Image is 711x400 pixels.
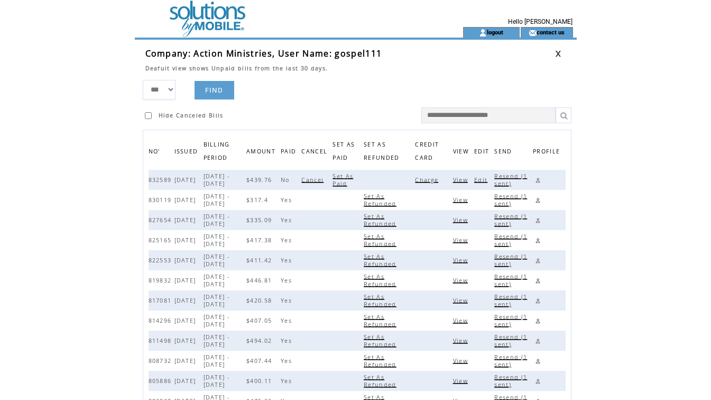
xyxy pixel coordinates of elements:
[453,317,470,324] span: Click to view this bill
[246,317,274,324] span: $407.05
[174,337,199,344] span: [DATE]
[453,297,470,303] a: View
[246,196,271,204] span: $317.4
[453,216,470,224] span: Click to view this bill
[281,148,299,154] a: PAID
[149,337,174,344] span: 811498
[494,293,527,307] a: Resend (1 sent)
[204,233,230,248] span: [DATE] - [DATE]
[533,336,543,346] a: Edit profile
[494,172,527,186] a: Resend (1 sent)
[149,377,174,385] span: 805886
[204,193,230,207] span: [DATE] - [DATE]
[453,337,470,344] span: Click to view this bill
[149,145,163,160] span: NO'
[204,138,230,167] span: BILLING PERIOD
[494,193,527,206] a: Resend (1 sent)
[149,237,174,244] span: 825165
[364,333,399,348] span: Click to set this bill as refunded
[453,357,470,365] span: Click to view this bill
[174,176,199,184] span: [DATE]
[364,333,399,347] a: Set As Refunded
[533,145,562,160] span: PROFILE
[474,145,492,160] span: EDIT
[364,233,399,247] a: Set As Refunded
[333,172,353,186] a: Set As Paid
[474,176,490,184] span: Click to edit this bill
[453,196,470,204] span: Click to view this bill
[453,237,470,244] span: Click to view this bill
[246,297,274,304] span: $420.58
[281,317,294,324] span: Yes
[533,175,543,185] a: Edit profile
[246,176,274,184] span: $439.76
[174,237,199,244] span: [DATE]
[174,216,199,224] span: [DATE]
[204,333,230,348] span: [DATE] - [DATE]
[364,253,399,268] span: Click to set this bill as refunded
[494,253,527,268] span: Click to send this bill to cutomer's email, the number is indicated how many times it already sent
[149,297,174,304] span: 817081
[281,216,294,224] span: Yes
[145,48,382,59] span: Company: Action Ministries, User Name: gospel111
[174,277,199,284] span: [DATE]
[479,29,487,37] img: account_icon.gif
[533,376,543,386] a: Edit profile
[487,29,503,35] a: logout
[364,213,399,226] a: Set As Refunded
[246,357,274,365] span: $407.44
[453,216,470,223] a: View
[364,313,399,327] a: Set As Refunded
[364,313,399,328] span: Click to set this bill as refunded
[364,233,399,248] span: Click to set this bill as refunded
[364,273,399,288] span: Click to set this bill as refunded
[494,145,514,160] span: Send the bill to the customer's email
[204,313,230,328] span: [DATE] - [DATE]
[204,213,230,228] span: [DATE] - [DATE]
[494,233,527,248] span: Click to send this bill to cutomer's email, the number is indicated how many times it already sent
[174,317,199,324] span: [DATE]
[453,176,470,183] a: View
[453,377,470,385] span: Click to view this bill
[453,277,470,283] a: View
[494,333,527,347] a: Resend (1 sent)
[246,257,274,264] span: $411.42
[415,176,441,184] span: Click to charge this bill
[145,65,328,72] span: Deafult view shows Unpaid bills from the last 30 days.
[494,353,527,368] span: Click to send this bill to cutomer's email, the number is indicated how many times it already sent
[533,316,543,326] a: Edit profile
[453,257,470,264] span: Click to view this bill
[494,273,527,287] a: Resend (1 sent)
[149,257,174,264] span: 822553
[364,353,399,368] span: Click to set this bill as refunded
[415,176,441,183] a: Charge
[281,337,294,344] span: Yes
[494,233,527,247] a: Resend (1 sent)
[281,377,294,385] span: Yes
[364,213,399,228] span: Click to set this bill as refunded
[204,353,230,368] span: [DATE] - [DATE]
[529,29,537,37] img: contact_us_icon.gif
[494,293,527,308] span: Click to send this bill to cutomer's email, the number is indicated how many times it already sent
[364,353,399,367] a: Set As Refunded
[301,176,326,183] a: Cancel
[494,213,527,226] a: Resend (1 sent)
[364,293,399,308] span: Click to set this bill as refunded
[537,29,565,35] a: contact us
[174,196,199,204] span: [DATE]
[364,138,402,167] span: SET AS REFUNDED
[149,148,163,154] a: NO'
[246,377,274,385] span: $400.11
[301,176,326,184] span: Click to cancel this bill
[174,145,201,160] span: ISSUED
[301,145,330,160] span: CANCEL
[281,297,294,304] span: Yes
[149,196,174,204] span: 830119
[195,81,234,99] a: FIND
[246,277,274,284] span: $446.81
[453,337,470,343] a: View
[204,374,230,388] span: [DATE] - [DATE]
[453,277,470,284] span: Click to view this bill
[533,296,543,306] a: Edit profile
[533,356,543,366] a: Edit profile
